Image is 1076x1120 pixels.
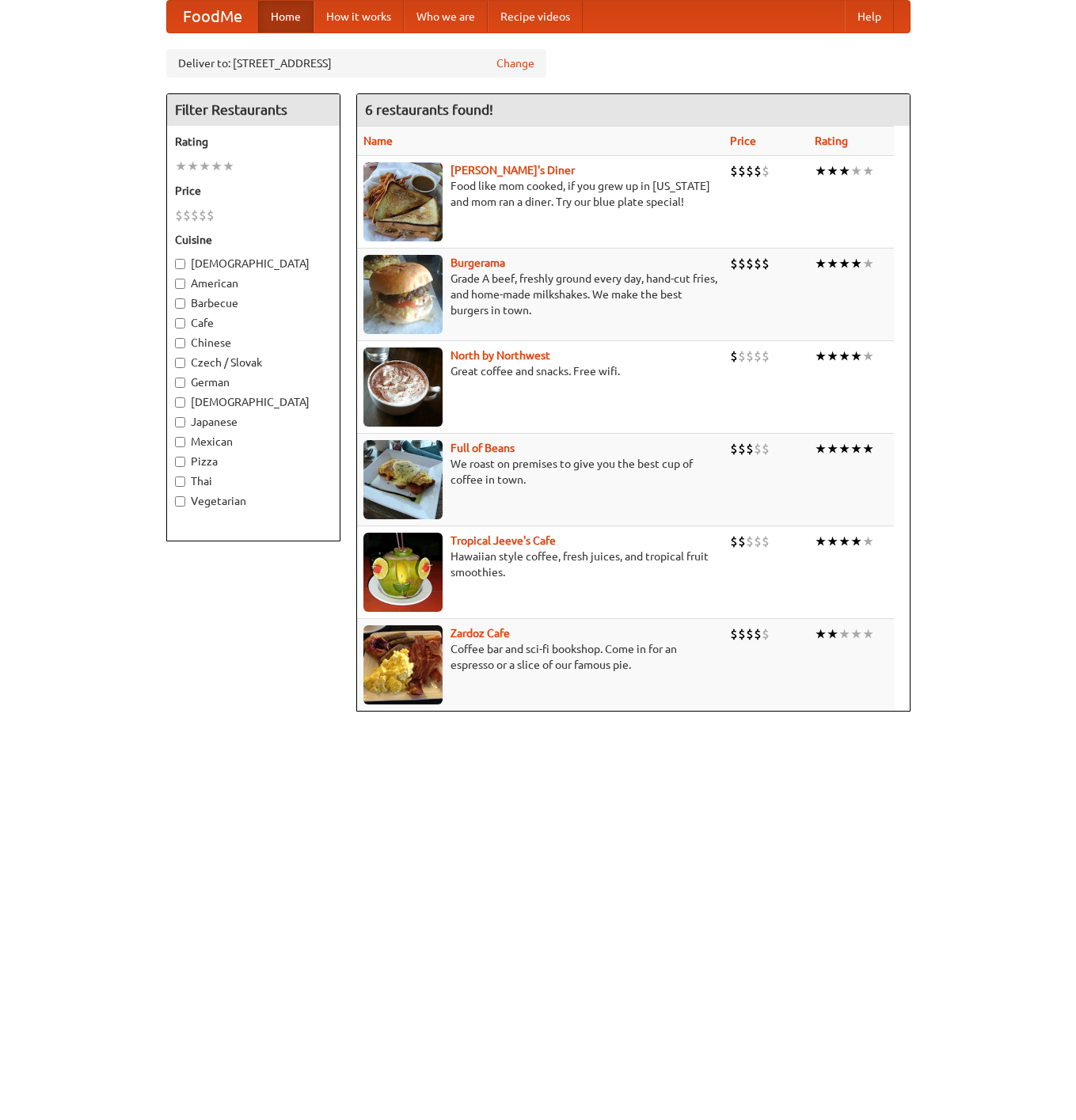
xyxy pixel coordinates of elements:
[862,255,874,272] li: ★
[815,440,827,457] li: ★
[363,533,443,612] img: jeeves.jpg
[850,625,862,643] li: ★
[730,255,738,272] li: $
[815,135,848,147] a: Rating
[207,207,215,224] li: $
[451,164,575,177] a: [PERSON_NAME]'s Diner
[746,625,754,643] li: $
[738,347,746,365] li: $
[762,255,770,272] li: $
[175,134,332,150] h5: Rating
[166,49,546,78] div: Deliver to: [STREET_ADDRESS]
[827,440,838,457] li: ★
[175,434,332,450] label: Mexican
[175,397,185,408] input: [DEMOGRAPHIC_DATA]
[451,627,510,640] a: Zardoz Cafe
[363,440,443,519] img: beans.jpg
[738,162,746,180] li: $
[175,414,332,430] label: Japanese
[167,1,258,32] a: FoodMe
[175,298,185,309] input: Barbecue
[730,162,738,180] li: $
[827,533,838,550] li: ★
[365,102,493,117] ng-pluralize: 6 restaurants found!
[191,207,199,224] li: $
[815,255,827,272] li: ★
[167,94,340,126] h4: Filter Restaurants
[175,183,332,199] h5: Price
[746,162,754,180] li: $
[850,533,862,550] li: ★
[738,440,746,457] li: $
[754,625,762,643] li: $
[363,625,443,704] img: zardoz.jpg
[754,533,762,550] li: $
[762,533,770,550] li: $
[762,347,770,365] li: $
[363,641,717,673] p: Coffee bar and sci-fi bookshop. Come in for an espresso or a slice of our famous pie.
[175,338,185,348] input: Chinese
[175,232,332,248] h5: Cuisine
[187,158,199,175] li: ★
[862,347,874,365] li: ★
[175,335,332,351] label: Chinese
[175,315,332,331] label: Cafe
[175,355,332,370] label: Czech / Slovak
[762,440,770,457] li: $
[175,279,185,289] input: American
[175,454,332,469] label: Pizza
[363,271,717,318] p: Grade A beef, freshly ground every day, hand-cut fries, and home-made milkshakes. We make the bes...
[730,135,756,147] a: Price
[815,625,827,643] li: ★
[746,533,754,550] li: $
[451,442,515,454] a: Full of Beans
[862,440,874,457] li: ★
[862,533,874,550] li: ★
[363,347,443,427] img: north.jpg
[363,178,717,210] p: Food like mom cooked, if you grew up in [US_STATE] and mom ran a diner. Try our blue plate special!
[838,533,850,550] li: ★
[850,255,862,272] li: ★
[746,347,754,365] li: $
[838,440,850,457] li: ★
[827,347,838,365] li: ★
[363,255,443,334] img: burgerama.jpg
[175,295,332,311] label: Barbecue
[363,135,393,147] a: Name
[451,534,556,547] a: Tropical Jeeve's Cafe
[175,158,187,175] li: ★
[175,437,185,447] input: Mexican
[258,1,314,32] a: Home
[496,55,534,71] a: Change
[451,256,505,269] b: Burgerama
[838,625,850,643] li: ★
[404,1,488,32] a: Who we are
[211,158,222,175] li: ★
[175,358,185,368] input: Czech / Slovak
[222,158,234,175] li: ★
[850,347,862,365] li: ★
[175,275,332,291] label: American
[838,162,850,180] li: ★
[754,255,762,272] li: $
[738,625,746,643] li: $
[862,162,874,180] li: ★
[738,533,746,550] li: $
[199,158,211,175] li: ★
[175,496,185,507] input: Vegetarian
[175,259,185,269] input: [DEMOGRAPHIC_DATA]
[363,456,717,488] p: We roast on premises to give you the best cup of coffee in town.
[815,347,827,365] li: ★
[827,625,838,643] li: ★
[363,549,717,580] p: Hawaiian style coffee, fresh juices, and tropical fruit smoothies.
[451,349,550,362] a: North by Northwest
[175,417,185,427] input: Japanese
[175,374,332,390] label: German
[730,347,738,365] li: $
[850,440,862,457] li: ★
[827,255,838,272] li: ★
